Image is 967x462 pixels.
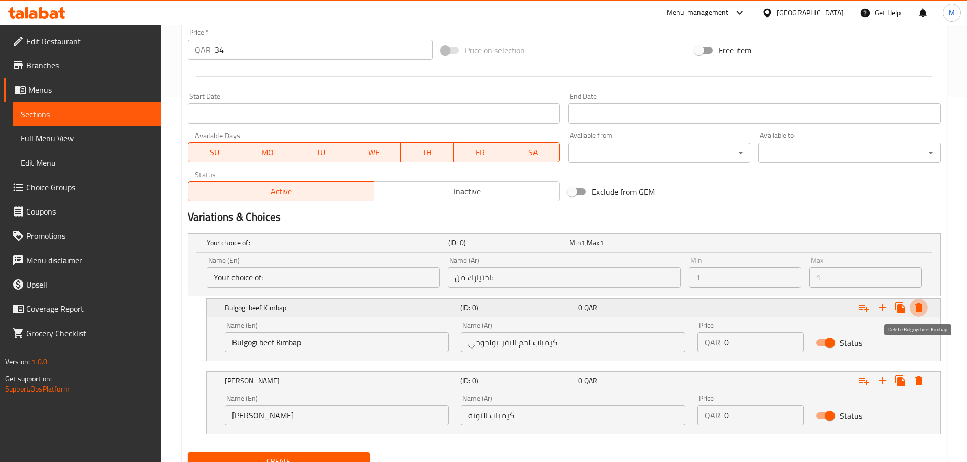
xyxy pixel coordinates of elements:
[241,142,294,162] button: MO
[949,7,955,18] span: M
[724,332,804,352] input: Please enter price
[195,44,211,56] p: QAR
[4,175,161,199] a: Choice Groups
[4,53,161,78] a: Branches
[855,372,873,390] button: Add choice group
[245,145,290,160] span: MO
[31,355,47,368] span: 1.0.0
[21,157,153,169] span: Edit Menu
[569,238,686,248] div: ,
[568,143,750,163] div: ​
[719,44,751,56] span: Free item
[584,301,597,314] span: QAR
[21,132,153,145] span: Full Menu View
[188,181,374,201] button: Active
[26,59,153,72] span: Branches
[507,142,560,162] button: SA
[207,299,940,317] div: Expand
[215,40,434,60] input: Please enter price
[584,374,597,387] span: QAR
[4,272,161,297] a: Upsell
[448,267,681,288] input: Enter name Ar
[4,199,161,224] a: Coupons
[26,303,153,315] span: Coverage Report
[26,230,153,242] span: Promotions
[448,238,565,248] h5: (ID: 0)
[13,126,161,151] a: Full Menu View
[225,332,449,352] input: Enter name En
[26,327,153,339] span: Grocery Checklist
[192,184,370,199] span: Active
[21,108,153,120] span: Sections
[461,332,685,352] input: Enter name Ar
[225,376,456,386] h5: [PERSON_NAME]
[374,181,560,201] button: Inactive
[225,405,449,425] input: Enter name En
[460,376,574,386] h5: (ID: 0)
[4,297,161,321] a: Coverage Report
[188,209,941,225] h2: Variations & Choices
[705,409,720,421] p: QAR
[207,267,440,288] input: Enter name En
[578,301,582,314] span: 0
[581,236,585,250] span: 1
[4,224,161,248] a: Promotions
[5,355,30,368] span: Version:
[351,145,396,160] span: WE
[28,84,153,96] span: Menus
[405,145,450,160] span: TH
[401,142,454,162] button: TH
[26,35,153,47] span: Edit Restaurant
[294,142,348,162] button: TU
[666,7,729,19] div: Menu-management
[26,181,153,193] span: Choice Groups
[5,382,70,396] a: Support.OpsPlatform
[188,234,940,252] div: Expand
[13,151,161,175] a: Edit Menu
[26,205,153,218] span: Coupons
[26,278,153,291] span: Upsell
[465,44,525,56] span: Price on selection
[724,405,804,425] input: Please enter price
[188,142,242,162] button: SU
[454,142,507,162] button: FR
[26,254,153,266] span: Menu disclaimer
[840,337,862,349] span: Status
[4,78,161,102] a: Menus
[592,186,655,198] span: Exclude from GEM
[4,248,161,272] a: Menu disclaimer
[4,29,161,53] a: Edit Restaurant
[511,145,556,160] span: SA
[460,303,574,313] h5: (ID: 0)
[13,102,161,126] a: Sections
[5,372,52,385] span: Get support on:
[378,184,556,199] span: Inactive
[347,142,401,162] button: WE
[458,145,503,160] span: FR
[777,7,844,18] div: [GEOGRAPHIC_DATA]
[461,405,685,425] input: Enter name Ar
[207,372,940,390] div: Expand
[298,145,344,160] span: TU
[225,303,456,313] h5: Bulgogi beef Kimbap
[840,410,862,422] span: Status
[705,336,720,348] p: QAR
[4,321,161,345] a: Grocery Checklist
[192,145,238,160] span: SU
[587,236,599,250] span: Max
[758,143,941,163] div: ​
[207,238,444,248] h5: Your choice of:
[599,236,604,250] span: 1
[578,374,582,387] span: 0
[569,236,581,250] span: Min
